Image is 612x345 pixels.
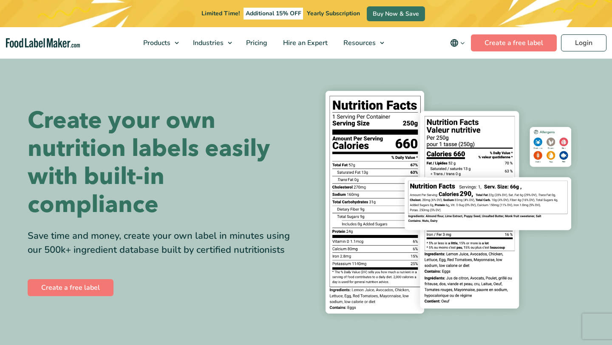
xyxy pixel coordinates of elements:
[238,27,273,59] a: Pricing
[280,38,329,48] span: Hire an Expert
[367,6,425,21] a: Buy Now & Save
[201,9,240,17] span: Limited Time!
[244,38,268,48] span: Pricing
[307,9,360,17] span: Yearly Subscription
[190,38,224,48] span: Industries
[244,8,303,20] span: Additional 15% OFF
[28,279,113,296] a: Create a free label
[275,27,334,59] a: Hire an Expert
[185,27,236,59] a: Industries
[561,34,606,51] a: Login
[341,38,377,48] span: Resources
[471,34,557,51] a: Create a free label
[141,38,171,48] span: Products
[28,107,300,219] h1: Create your own nutrition labels easily with built-in compliance
[28,229,300,257] div: Save time and money, create your own label in minutes using our 500k+ ingredient database built b...
[336,27,388,59] a: Resources
[136,27,183,59] a: Products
